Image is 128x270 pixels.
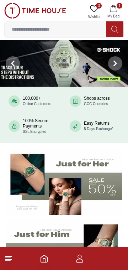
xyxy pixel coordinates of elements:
[84,96,110,107] div: Shops across
[96,3,102,9] span: 0
[84,127,113,131] span: 5 Days Exchange*
[85,14,103,20] span: Wishlist
[105,14,122,19] span: My Bag
[40,254,48,263] a: Home
[23,130,46,134] span: SSL Encrypted
[85,3,103,21] a: 0Wishlist
[117,3,122,9] span: 1
[84,121,113,131] div: Easy Returns
[23,96,51,107] div: 100,000+
[23,118,58,134] div: 100% Secure Payments
[4,3,66,19] img: ...
[103,3,124,21] button: 1My Bag
[23,102,51,106] span: Online Customers
[6,150,122,215] img: Women's Watches Banner
[84,102,108,106] span: GCC Countries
